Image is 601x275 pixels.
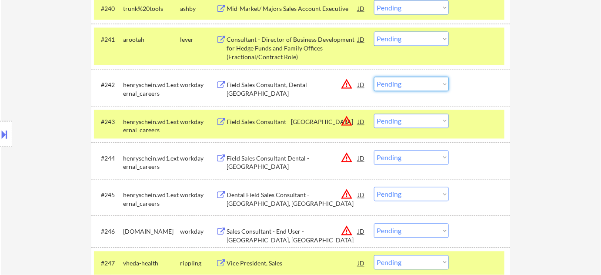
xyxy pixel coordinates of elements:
[180,118,216,127] div: workday
[341,152,353,164] button: warning_amber
[180,228,216,236] div: workday
[357,0,366,16] div: JD
[180,4,216,13] div: ashby
[227,154,358,171] div: Field Sales Consultant Dental - [GEOGRAPHIC_DATA]
[101,4,116,13] div: #240
[357,151,366,166] div: JD
[357,255,366,271] div: JD
[357,32,366,47] div: JD
[227,228,358,245] div: Sales Consultant - End User - [GEOGRAPHIC_DATA], [GEOGRAPHIC_DATA]
[180,191,216,200] div: workday
[227,259,358,268] div: Vice President, Sales
[123,259,180,268] div: vheda-health
[357,114,366,130] div: JD
[101,36,116,44] div: #241
[341,225,353,237] button: warning_amber
[123,228,180,236] div: [DOMAIN_NAME]
[357,187,366,203] div: JD
[341,188,353,201] button: warning_amber
[227,118,358,127] div: Field Sales Consultant - [GEOGRAPHIC_DATA]
[180,154,216,163] div: workday
[227,191,358,208] div: Dental Field Sales Consultant - [GEOGRAPHIC_DATA], [GEOGRAPHIC_DATA]
[357,77,366,93] div: JD
[341,78,353,91] button: warning_amber
[227,81,358,98] div: Field Sales Consultant, Dental - [GEOGRAPHIC_DATA]
[227,4,358,13] div: Mid-Market/ Majors Sales Account Executive
[180,36,216,44] div: lever
[123,36,180,44] div: arootah
[101,228,116,236] div: #246
[180,259,216,268] div: rippling
[180,81,216,90] div: workday
[123,4,180,13] div: trunk%20tools
[227,36,358,61] div: Consultant - Director of Business Development for Hedge Funds and Family Offices (Fractional/Cont...
[341,115,353,127] button: warning_amber
[101,259,116,268] div: #247
[357,224,366,239] div: JD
